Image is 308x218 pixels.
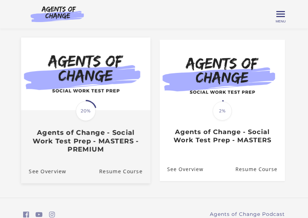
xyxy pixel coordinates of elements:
[49,211,55,218] i: https://www.instagram.com/agentsofchangeprep/ (Open in a new window)
[29,128,143,153] h3: Agents of Change - Social Work Test Prep - MASTERS - PREMIUM
[276,10,285,18] button: Toggle menu Menu
[210,211,285,218] a: Agents of Change Podcast
[23,211,29,218] i: https://www.facebook.com/groups/aswbtestprep (Open in a new window)
[276,14,285,15] span: Toggle menu
[99,159,150,183] a: Agents of Change - Social Work Test Prep - MASTERS - PREMIUM: Resume Course
[167,128,277,144] h3: Agents of Change - Social Work Test Prep - MASTERS
[213,101,232,121] span: 2%
[235,158,285,181] a: Agents of Change - Social Work Test Prep - MASTERS: Resume Course
[23,6,91,22] img: Agents of Change Logo
[76,101,96,121] span: 20%
[36,211,43,218] i: https://www.youtube.com/c/AgentsofChangeTestPrepbyMeaganMitchell (Open in a new window)
[276,19,286,23] span: Menu
[160,158,203,181] a: Agents of Change - Social Work Test Prep - MASTERS: See Overview
[21,159,66,183] a: Agents of Change - Social Work Test Prep - MASTERS - PREMIUM: See Overview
